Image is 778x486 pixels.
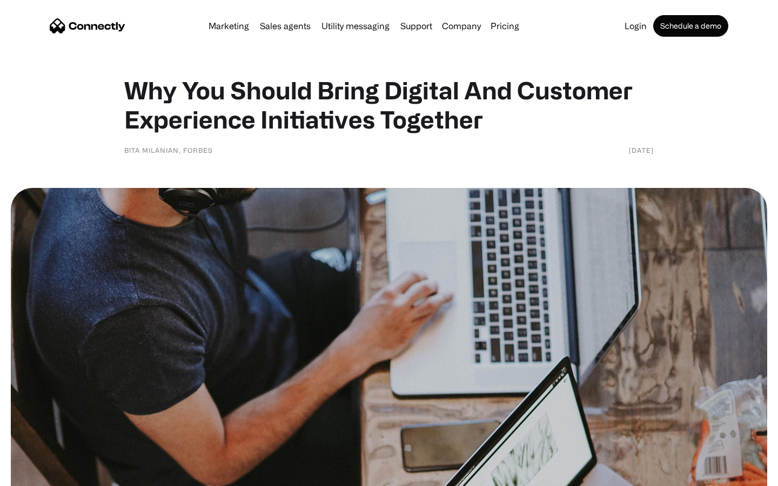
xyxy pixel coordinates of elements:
[620,22,651,30] a: Login
[124,76,654,134] h1: Why You Should Bring Digital And Customer Experience Initiatives Together
[486,22,524,30] a: Pricing
[653,15,728,37] a: Schedule a demo
[396,22,437,30] a: Support
[629,145,654,156] div: [DATE]
[256,22,315,30] a: Sales agents
[124,145,213,156] div: Bita Milanian, Forbes
[317,22,394,30] a: Utility messaging
[204,22,253,30] a: Marketing
[442,18,481,33] div: Company
[22,467,65,482] ul: Language list
[11,467,65,482] aside: Language selected: English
